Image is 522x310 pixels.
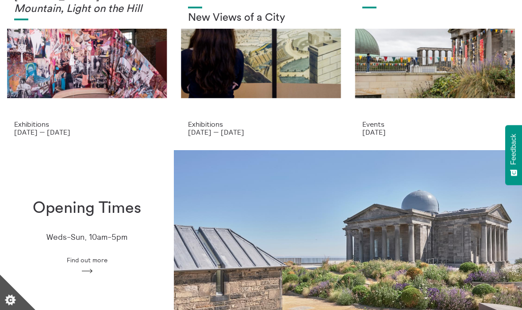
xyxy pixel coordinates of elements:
[14,120,160,128] p: Exhibitions
[505,125,522,185] button: Feedback - Show survey
[188,12,334,24] h2: New Views of a City
[188,128,334,136] p: [DATE] — [DATE]
[510,134,518,165] span: Feedback
[14,128,160,136] p: [DATE] — [DATE]
[188,120,334,128] p: Exhibitions
[67,257,107,264] span: Find out more
[362,120,508,128] p: Events
[46,233,127,242] p: Weds-Sun, 10am-5pm
[362,128,508,136] p: [DATE]
[33,199,141,217] h1: Opening Times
